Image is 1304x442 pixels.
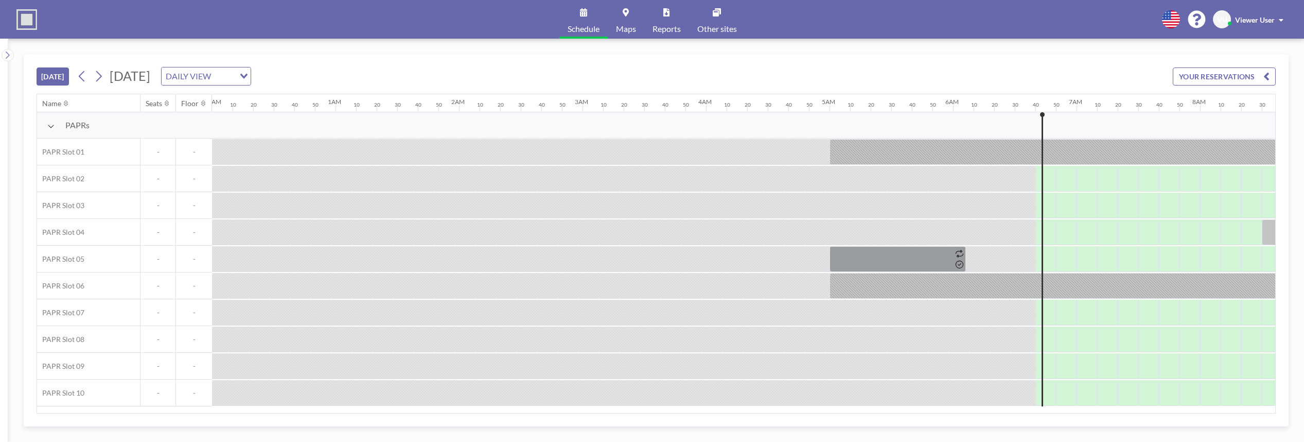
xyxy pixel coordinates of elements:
[176,362,212,371] span: -
[451,98,465,106] div: 2AM
[1217,15,1227,24] span: VU
[37,308,84,317] span: PAPR Slot 07
[37,174,84,183] span: PAPR Slot 02
[621,101,627,108] div: 20
[1033,101,1039,108] div: 40
[16,9,37,30] img: organization-logo
[1173,67,1276,86] button: YOUR RESERVATIONS
[181,99,199,108] div: Floor
[37,281,84,291] span: PAPR Slot 06
[140,147,175,157] span: -
[1053,101,1060,108] div: 50
[415,101,421,108] div: 40
[140,388,175,398] span: -
[140,362,175,371] span: -
[1192,98,1206,106] div: 8AM
[204,98,221,106] div: 12AM
[176,281,212,291] span: -
[176,388,212,398] span: -
[477,101,483,108] div: 10
[37,254,84,264] span: PAPR Slot 05
[37,388,84,398] span: PAPR Slot 10
[37,335,84,344] span: PAPR Slot 08
[1177,101,1183,108] div: 50
[1239,101,1245,108] div: 20
[568,25,600,33] span: Schedule
[653,25,681,33] span: Reports
[37,362,84,371] span: PAPR Slot 09
[786,101,792,108] div: 40
[176,201,212,210] span: -
[1235,15,1275,24] span: Viewer User
[848,101,854,108] div: 10
[176,228,212,237] span: -
[559,101,566,108] div: 50
[1012,101,1018,108] div: 30
[42,99,61,108] div: Name
[395,101,401,108] div: 30
[140,281,175,291] span: -
[539,101,545,108] div: 40
[251,101,257,108] div: 20
[37,228,84,237] span: PAPR Slot 04
[1259,101,1265,108] div: 30
[745,101,751,108] div: 20
[642,101,648,108] div: 30
[162,67,251,85] div: Search for option
[140,201,175,210] span: -
[164,70,213,83] span: DAILY VIEW
[176,335,212,344] span: -
[140,254,175,264] span: -
[601,101,607,108] div: 10
[697,25,737,33] span: Other sites
[374,101,380,108] div: 20
[328,98,341,106] div: 1AM
[176,254,212,264] span: -
[909,101,915,108] div: 40
[930,101,936,108] div: 50
[65,120,90,130] span: PAPRs
[292,101,298,108] div: 40
[971,101,977,108] div: 10
[889,101,895,108] div: 30
[140,174,175,183] span: -
[1115,101,1121,108] div: 20
[992,101,998,108] div: 20
[575,98,588,106] div: 3AM
[765,101,771,108] div: 30
[37,201,84,210] span: PAPR Slot 03
[724,101,730,108] div: 10
[806,101,813,108] div: 50
[354,101,360,108] div: 10
[140,228,175,237] span: -
[662,101,668,108] div: 40
[271,101,277,108] div: 30
[110,68,150,83] span: [DATE]
[214,70,234,83] input: Search for option
[698,98,712,106] div: 4AM
[1095,101,1101,108] div: 10
[518,101,524,108] div: 30
[822,98,835,106] div: 5AM
[146,99,162,108] div: Seats
[37,147,84,157] span: PAPR Slot 01
[176,147,212,157] span: -
[683,101,689,108] div: 50
[868,101,874,108] div: 20
[1069,98,1082,106] div: 7AM
[312,101,319,108] div: 50
[1156,101,1162,108] div: 40
[176,308,212,317] span: -
[37,67,69,86] button: [DATE]
[1136,101,1142,108] div: 30
[945,98,959,106] div: 6AM
[140,308,175,317] span: -
[230,101,236,108] div: 10
[140,335,175,344] span: -
[1218,101,1224,108] div: 10
[176,174,212,183] span: -
[436,101,442,108] div: 50
[498,101,504,108] div: 20
[616,25,636,33] span: Maps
